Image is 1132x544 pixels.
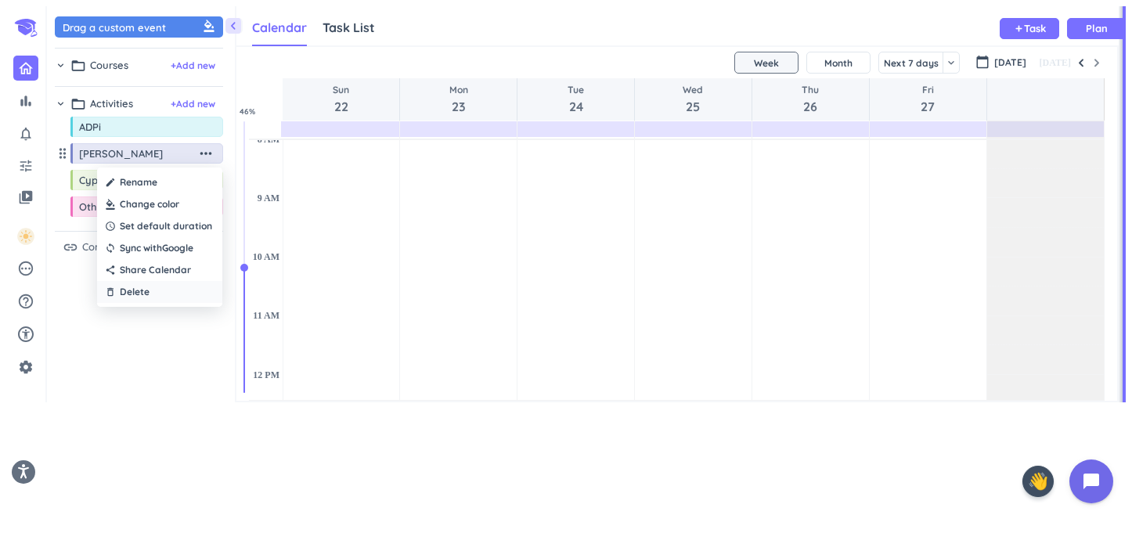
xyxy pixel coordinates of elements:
span: Fri [921,83,935,97]
i: share [105,265,116,276]
button: Previous Week [1073,55,1089,70]
div: 12 PM [250,369,283,381]
i: chevron_left [225,18,241,34]
button: addTask [1000,18,1059,39]
div: 10 AM [250,251,283,263]
span: Thu [802,83,819,97]
button: Plan [1067,18,1127,39]
span: Sync with Google [120,241,193,255]
span: Cypress [79,174,197,186]
span: [DATE] [994,56,1026,70]
span: Mon [449,83,468,97]
div: 11 AM [250,310,283,322]
span: Rename [120,175,157,189]
a: Go to June 22, 2025 [330,81,352,117]
i: schedule [105,221,116,232]
a: Go to June 23, 2025 [446,81,471,117]
span: Week [754,57,779,69]
span: 27 [921,97,935,116]
i: notifications_none [18,126,34,142]
button: Next Week [1089,55,1105,70]
span: 22 [333,97,349,116]
i: create [105,177,116,188]
span: Delete [120,285,150,299]
i: sync [105,243,116,254]
span: Share Calendar [120,263,191,277]
span: Task [1024,23,1046,34]
span: Calendar [252,20,307,35]
i: keyboard_arrow_down [945,56,957,69]
i: delete_outline [105,286,116,297]
span: 23 [449,97,468,116]
i: add [1014,23,1024,34]
span: 26 [802,97,819,116]
span: Month [824,57,853,69]
span: Wed [683,83,703,97]
span: Next 7 days [884,57,939,69]
a: Go to June 25, 2025 [680,81,706,117]
span: 25 [683,97,703,116]
i: calendar_today [975,55,990,69]
div: 8 AM [254,134,283,146]
a: Go to June 27, 2025 [917,81,938,117]
span: Tue [568,83,584,97]
span: Sun [333,83,349,97]
span: 46 % [240,106,267,117]
span: Set default duration [120,219,212,233]
span: Task List [323,20,375,35]
span: 24 [568,97,584,116]
span: 👋 [1028,469,1048,494]
div: 9 AM [254,193,283,204]
a: Go to June 24, 2025 [564,81,587,117]
a: Go to June 26, 2025 [799,81,822,117]
span: Plan [1086,23,1108,34]
button: [DATE] [1037,53,1073,72]
span: Other [79,200,197,213]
